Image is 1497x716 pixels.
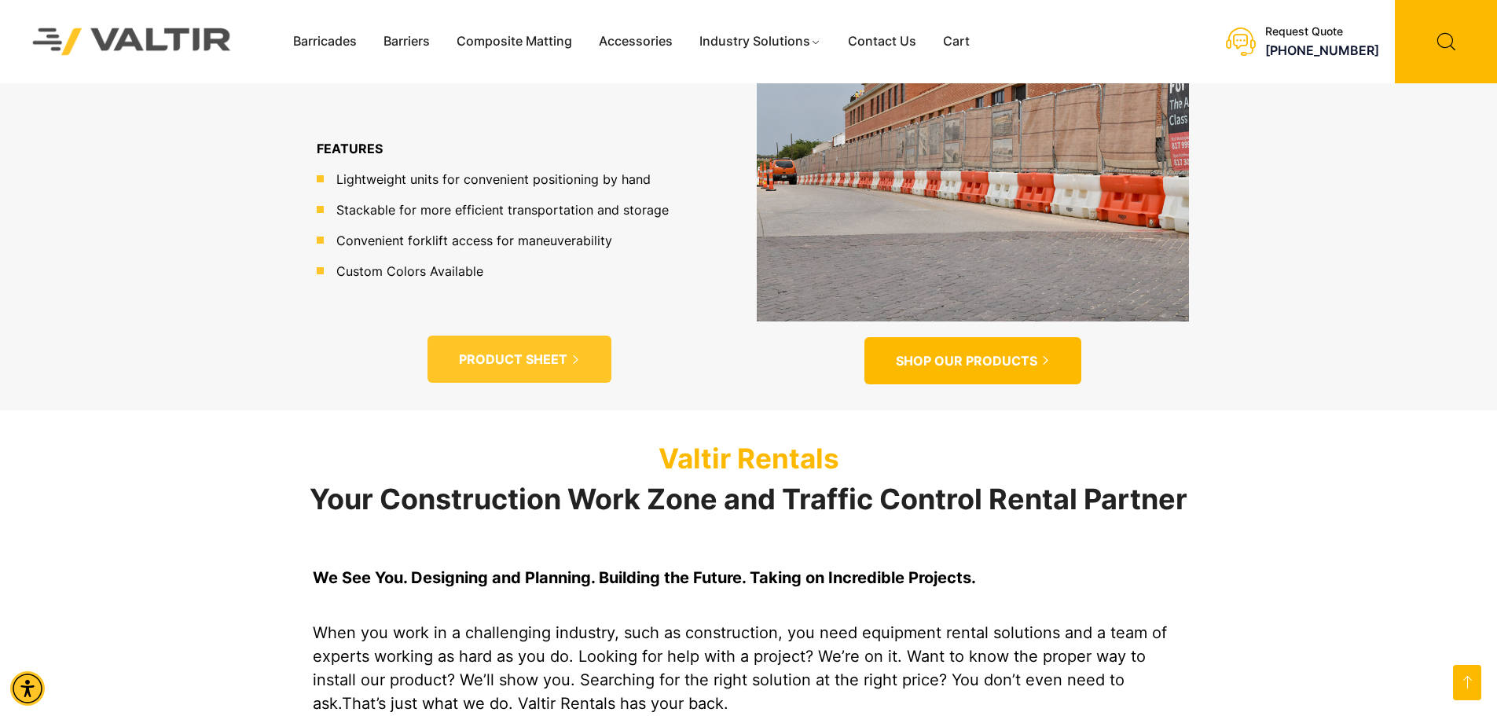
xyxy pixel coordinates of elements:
[427,336,611,384] a: PRODUCT SHEET
[12,7,252,75] img: Valtir Rentals
[835,30,930,53] a: Contact Us
[1265,42,1379,58] a: call (888) 496-3625
[313,623,1167,713] span: When you work in a challenging industry, such as construction, you need equipment rental solution...
[585,30,686,53] a: Accessories
[370,30,443,53] a: Barriers
[313,568,976,587] strong: We See You. Designing and Planning. Building the Future. Taking on Incredible Projects.
[930,30,983,53] a: Cart
[332,170,651,189] span: Lightweight units for convenient positioning by hand
[332,262,483,281] span: Custom Colors Available
[317,141,383,156] b: FEATURES
[1453,665,1481,700] a: Open this option
[757,37,1189,321] img: SHOP OUR PRODUCTS
[280,30,370,53] a: Barricades
[332,200,669,219] span: Stackable for more efficient transportation and storage
[342,694,728,713] span: That’s just what we do. Valtir Rentals has your back.
[10,671,45,706] div: Accessibility Menu
[686,30,835,53] a: Industry Solutions
[864,337,1081,385] a: SHOP OUR PRODUCTS
[1265,25,1379,39] div: Request Quote
[301,442,1197,475] p: Valtir Rentals
[301,484,1197,516] h2: Your Construction Work Zone and Traffic Control Rental Partner
[332,231,612,250] span: Convenient forklift access for maneuverability
[443,30,585,53] a: Composite Matting
[459,351,567,368] span: PRODUCT SHEET
[896,353,1037,369] span: SHOP OUR PRODUCTS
